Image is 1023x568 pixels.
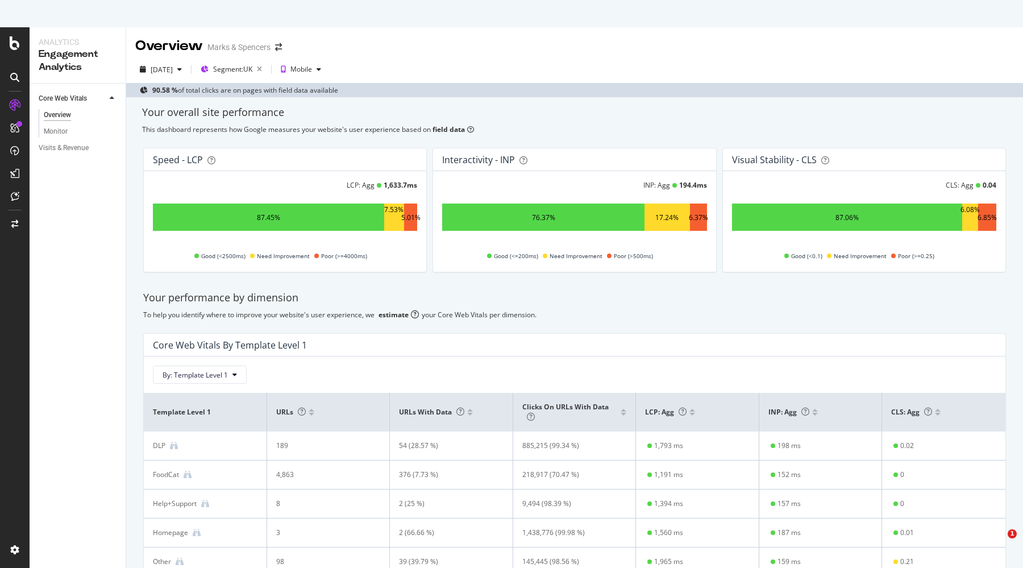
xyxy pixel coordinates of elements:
[143,310,1006,320] div: To help you identify where to improve your website's user experience, we your Core Web Vitals per...
[153,154,203,165] div: Speed - LCP
[39,142,118,154] a: Visits & Revenue
[142,125,1007,134] div: This dashboard represents how Google measures your website's user experience based on
[522,402,609,422] span: Clicks on URLs with data
[44,126,118,138] a: Monitor
[777,499,801,509] div: 157 ms
[39,93,106,105] a: Core Web Vitals
[135,60,186,78] button: [DATE]
[522,557,616,567] div: 145,445 (98.56 %)
[399,499,493,509] div: 2 (25 %)
[532,213,555,222] div: 76.37%
[276,499,370,509] div: 8
[777,528,801,538] div: 187 ms
[153,470,179,480] div: FoodCat
[153,366,247,384] button: By: Template Level 1
[276,557,370,567] div: 98
[983,180,996,190] div: 0.04
[900,528,914,538] div: 0.01
[39,142,89,154] div: Visits & Revenue
[689,213,708,222] div: 6.37%
[679,180,707,190] div: 194.4 ms
[900,470,904,480] div: 0
[399,441,493,451] div: 54 (28.57 %)
[152,85,178,95] b: 90.58 %
[151,65,173,74] div: [DATE]
[442,154,515,165] div: Interactivity - INP
[777,441,801,451] div: 198 ms
[891,407,932,417] span: CLS: Agg
[143,291,1006,305] div: Your performance by dimension
[275,43,282,51] div: arrow-right-arrow-left
[257,213,280,222] div: 87.45%
[135,36,203,56] div: Overview
[399,470,493,480] div: 376 (7.73 %)
[142,105,1007,120] div: Your overall site performance
[654,470,683,480] div: 1,191 ms
[44,109,71,121] div: Overview
[654,528,683,538] div: 1,560 ms
[384,180,417,190] div: 1,633.7 ms
[654,557,683,567] div: 1,965 ms
[645,407,687,417] span: LCP: Agg
[768,407,809,417] span: INP: Agg
[654,441,683,451] div: 1,793 ms
[276,60,326,78] button: Mobile
[39,93,87,105] div: Core Web Vitals
[614,249,653,263] span: Poor (>500ms)
[153,557,171,567] div: Other
[522,470,616,480] div: 218,917 (70.47 %)
[347,180,375,190] div: LCP: Agg
[153,499,197,509] div: Help+Support
[494,249,538,263] span: Good (<=200ms)
[401,213,421,222] div: 5.01%
[44,109,118,121] a: Overview
[399,407,464,417] span: URLs with data
[978,213,997,222] div: 6.85%
[834,249,887,263] span: Need Improvement
[550,249,602,263] span: Need Improvement
[276,441,370,451] div: 189
[655,213,679,222] div: 17.24%
[257,249,310,263] span: Need Improvement
[643,180,670,190] div: INP: Agg
[201,249,246,263] span: Good (<2500ms)
[1008,529,1017,538] span: 1
[196,60,267,78] button: Segment:UK
[654,499,683,509] div: 1,394 ms
[522,499,616,509] div: 9,494 (98.39 %)
[835,213,859,222] div: 87.06%
[44,126,68,138] div: Monitor
[898,249,934,263] span: Poor (>=0.25)
[207,42,271,53] div: Marks & Spencers
[984,529,1012,557] iframe: Intercom live chat
[522,441,616,451] div: 885,215 (99.34 %)
[900,557,914,567] div: 0.21
[213,64,252,74] span: Segment: UK
[153,441,165,451] div: DLP
[946,180,974,190] div: CLS: Agg
[276,407,306,417] span: URLs
[290,66,312,73] div: Mobile
[433,125,465,134] b: field data
[39,48,117,74] div: Engagement Analytics
[960,205,980,230] div: 6.08%
[163,370,228,380] span: By: Template Level 1
[791,249,822,263] span: Good (<0.1)
[276,470,370,480] div: 4,863
[399,557,493,567] div: 39 (39.79 %)
[900,441,914,451] div: 0.02
[153,339,307,351] div: Core Web Vitals By Template Level 1
[152,85,338,95] div: of total clicks are on pages with field data available
[522,528,616,538] div: 1,438,776 (99.98 %)
[276,528,370,538] div: 3
[153,528,188,538] div: Homepage
[399,528,493,538] div: 2 (66.66 %)
[39,36,117,48] div: Analytics
[384,205,404,230] div: 7.53%
[153,407,255,417] span: Template Level 1
[321,249,367,263] span: Poor (>=4000ms)
[777,557,801,567] div: 159 ms
[777,470,801,480] div: 152 ms
[379,310,409,320] div: estimate
[900,499,904,509] div: 0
